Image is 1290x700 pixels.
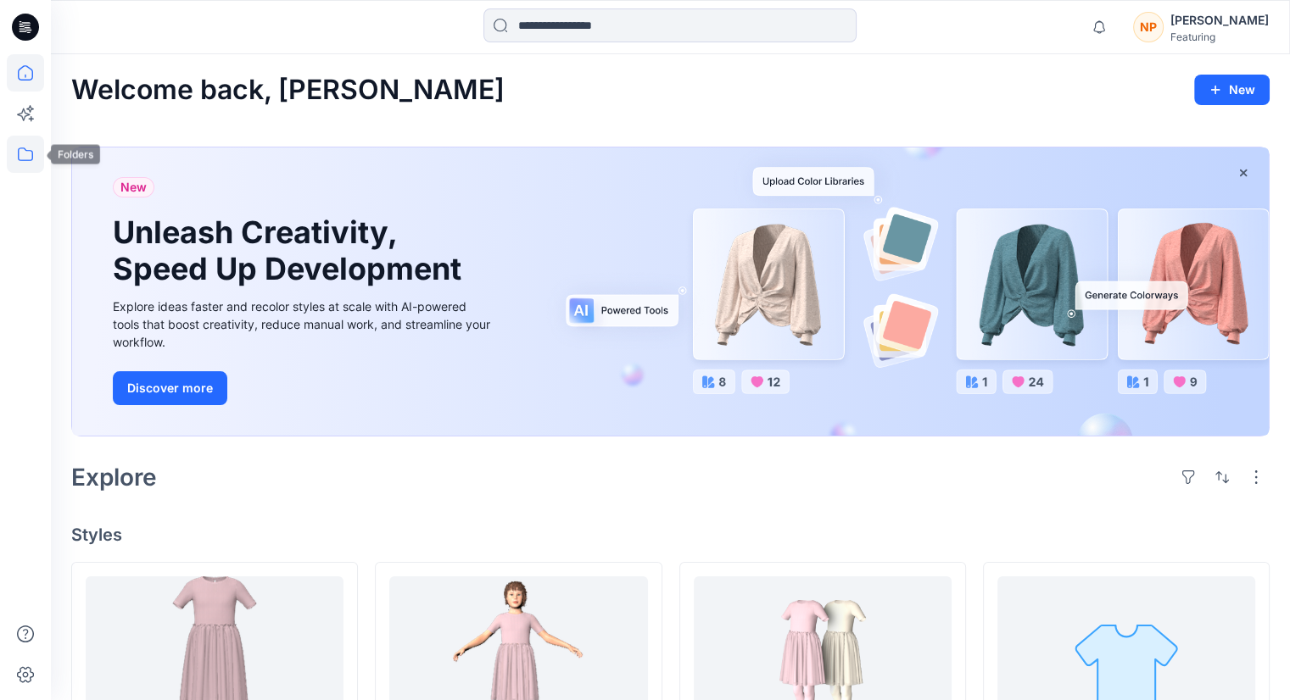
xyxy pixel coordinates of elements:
button: Discover more [113,371,227,405]
div: [PERSON_NAME] [1170,10,1269,31]
h2: Welcome back, [PERSON_NAME] [71,75,505,106]
h4: Styles [71,525,1270,545]
div: NP [1133,12,1164,42]
button: New [1194,75,1270,105]
div: Explore ideas faster and recolor styles at scale with AI-powered tools that boost creativity, red... [113,297,494,351]
span: New [120,177,147,197]
div: Featuring [1170,31,1269,43]
h2: Explore [71,464,157,491]
a: Discover more [113,371,494,405]
h1: Unleash Creativity, Speed Up Development [113,214,469,287]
